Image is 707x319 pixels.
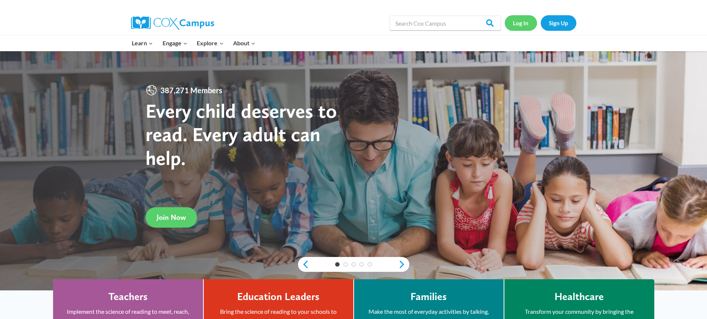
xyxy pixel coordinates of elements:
h4: Healthcare [554,290,604,303]
h4: Teachers [108,290,148,303]
h4: Families [410,290,447,303]
input: Search Cox Campus [390,16,501,30]
span: Join Now [157,213,186,222]
button: Child menu of About [228,35,260,51]
nav: Secondary Navigation [505,15,576,30]
a: Join Now [145,207,197,228]
img: Cox Campus [131,16,214,30]
span: 387,271 Members [157,84,225,96]
a: 5 [367,262,372,267]
a: 1 [335,262,340,267]
h4: Education Leaders [237,290,320,303]
button: Child menu of Explore [192,35,229,51]
strong: Every child deserves to read. Every adult can help. [145,99,337,170]
a: Log In [505,15,537,30]
a: 2 [343,262,348,267]
a: 3 [351,262,356,267]
a: next [398,260,409,269]
nav: Primary Navigation [127,35,260,51]
a: previous [298,260,309,269]
button: Child menu of Learn [127,35,158,51]
div: content slider buttons [298,257,409,272]
button: Child menu of Engage [158,35,192,51]
a: 4 [359,262,364,267]
a: Sign Up [541,15,576,30]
